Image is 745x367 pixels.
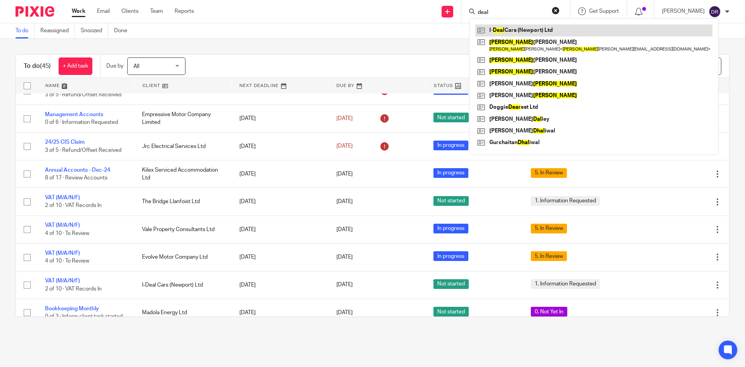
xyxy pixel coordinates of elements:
[477,9,547,16] input: Search
[45,314,123,319] span: 0 of 3 · Inform client task started
[336,171,353,177] span: [DATE]
[121,7,139,15] a: Clients
[433,141,468,150] span: In progress
[150,7,163,15] a: Team
[531,307,567,317] span: 0. Not Yet In
[45,120,118,125] span: 0 of 6 · Information Requested
[45,231,89,236] span: 4 of 10 · To Review
[72,7,85,15] a: Work
[45,112,103,117] a: Management Accounts
[106,62,123,70] p: Due by
[433,279,469,289] span: Not started
[232,271,329,299] td: [DATE]
[232,105,329,132] td: [DATE]
[45,167,110,173] a: Annual Accounts - Dec-24
[134,132,231,160] td: Jrc Electrical Services Ltd
[709,5,721,18] img: svg%3E
[40,63,51,69] span: (45)
[45,286,102,292] span: 2 of 10 · VAT Records In
[433,113,469,122] span: Not started
[45,148,121,153] span: 3 of 5 · Refund/Offset Received
[134,244,231,271] td: Evolve Motor Company Ltd
[531,251,567,261] span: 5. In Review
[662,7,705,15] p: [PERSON_NAME]
[134,160,231,188] td: Kilex Serviced Accommodation Ltd
[336,199,353,204] span: [DATE]
[45,175,107,181] span: 8 of 17 · Review Accounts
[232,244,329,271] td: [DATE]
[24,62,51,70] h1: To do
[433,196,469,206] span: Not started
[133,64,139,69] span: All
[16,6,54,17] img: Pixie
[336,254,353,260] span: [DATE]
[433,224,468,233] span: In progress
[552,7,560,14] button: Clear
[433,307,469,317] span: Not started
[531,279,600,289] span: 1. Information Requested
[175,7,194,15] a: Reports
[336,310,353,315] span: [DATE]
[531,196,600,206] span: 1. Information Requested
[45,306,99,311] a: Bookkeeping Monthly
[134,216,231,243] td: Vale Property Consultants Ltd
[531,224,567,233] span: 5. In Review
[232,299,329,326] td: [DATE]
[433,168,468,178] span: In progress
[336,116,353,121] span: [DATE]
[232,160,329,188] td: [DATE]
[433,251,468,261] span: In progress
[336,282,353,288] span: [DATE]
[45,195,80,200] a: VAT (M/A/N/F)
[232,132,329,160] td: [DATE]
[45,223,80,228] a: VAT (M/A/N/F)
[336,143,353,149] span: [DATE]
[59,57,92,75] a: + Add task
[40,23,75,38] a: Reassigned
[531,168,567,178] span: 5. In Review
[134,299,231,326] td: Madola Energy Ltd
[45,203,102,209] span: 2 of 10 · VAT Records In
[114,23,133,38] a: Done
[45,139,85,145] a: 24/25 CIS Claim
[232,216,329,243] td: [DATE]
[336,227,353,232] span: [DATE]
[134,271,231,299] td: I-Deal Cars (Newport) Ltd
[45,92,121,97] span: 3 of 5 · Refund/Offset Received
[45,250,80,256] a: VAT (M/A/N/F)
[45,258,89,264] span: 4 of 10 · To Review
[134,105,231,132] td: Empressive Motor Company Limited
[16,23,35,38] a: To do
[134,188,231,216] td: The Bridge Llanfoist Ltd
[81,23,108,38] a: Snoozed
[589,9,619,14] span: Get Support
[97,7,110,15] a: Email
[45,278,80,284] a: VAT (M/A/N/F)
[232,188,329,216] td: [DATE]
